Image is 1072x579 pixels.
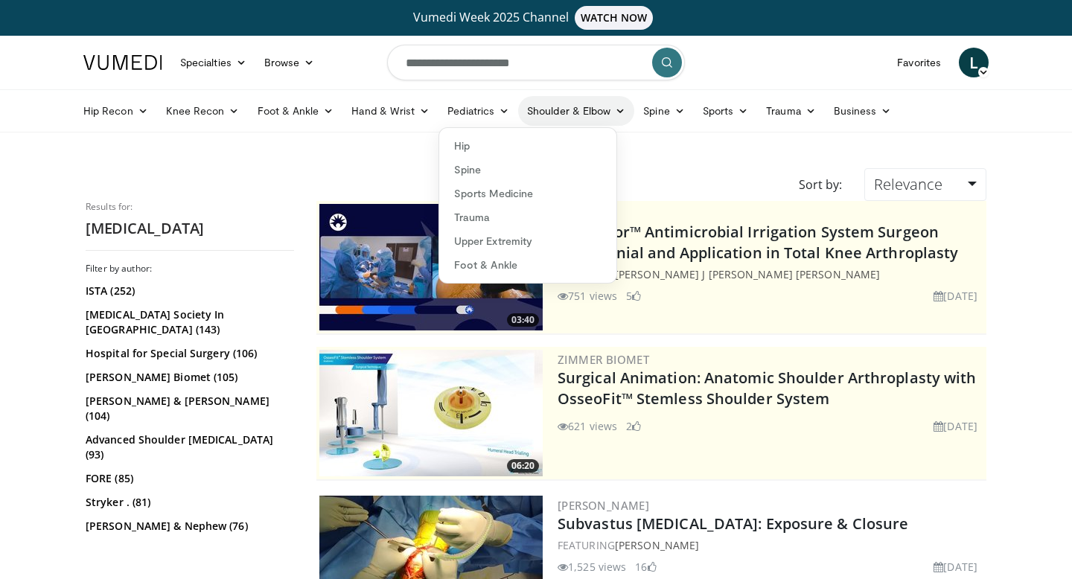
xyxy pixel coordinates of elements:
[694,96,758,126] a: Sports
[86,201,294,213] p: Results for:
[558,418,617,434] li: 621 views
[615,267,880,281] a: [PERSON_NAME] J [PERSON_NAME] [PERSON_NAME]
[558,222,958,263] a: Surgiphor™ Antimicrobial Irrigation System Surgeon Testimonial and Application in Total Knee Arth...
[558,514,908,534] a: Subvastus [MEDICAL_DATA]: Exposure & Closure
[788,168,853,201] div: Sort by:
[387,45,685,80] input: Search topics, interventions
[558,559,626,575] li: 1,525 views
[255,48,324,77] a: Browse
[438,96,518,126] a: Pediatrics
[439,205,616,229] a: Trauma
[86,370,290,385] a: [PERSON_NAME] Biomet (105)
[634,96,693,126] a: Spine
[86,219,294,238] h2: [MEDICAL_DATA]
[626,418,641,434] li: 2
[86,432,290,462] a: Advanced Shoulder [MEDICAL_DATA] (93)
[934,288,977,304] li: [DATE]
[86,471,290,486] a: FORE (85)
[86,284,290,298] a: ISTA (252)
[319,204,543,330] a: 03:40
[86,263,294,275] h3: Filter by author:
[934,559,977,575] li: [DATE]
[558,266,983,282] div: FEATURING
[439,253,616,277] a: Foot & Ankle
[86,346,290,361] a: Hospital for Special Surgery (106)
[86,307,290,337] a: [MEDICAL_DATA] Society In [GEOGRAPHIC_DATA] (143)
[157,96,249,126] a: Knee Recon
[249,96,343,126] a: Foot & Ankle
[86,6,986,30] a: Vumedi Week 2025 ChannelWATCH NOW
[934,418,977,434] li: [DATE]
[615,538,699,552] a: [PERSON_NAME]
[171,48,255,77] a: Specialties
[319,350,543,476] img: 84e7f812-2061-4fff-86f6-cdff29f66ef4.300x170_q85_crop-smart_upscale.jpg
[83,55,162,70] img: VuMedi Logo
[439,158,616,182] a: Spine
[635,559,656,575] li: 16
[757,96,825,126] a: Trauma
[558,368,977,409] a: Surgical Animation: Anatomic Shoulder Arthroplasty with OsseoFit™ Stemless Shoulder System
[507,459,539,473] span: 06:20
[959,48,989,77] a: L
[874,174,942,194] span: Relevance
[342,96,438,126] a: Hand & Wrist
[86,519,290,534] a: [PERSON_NAME] & Nephew (76)
[439,182,616,205] a: Sports Medicine
[626,288,641,304] li: 5
[825,96,901,126] a: Business
[439,229,616,253] a: Upper Extremity
[558,352,649,367] a: Zimmer Biomet
[558,537,983,553] div: FEATURING
[558,288,617,304] li: 751 views
[888,48,950,77] a: Favorites
[86,495,290,510] a: Stryker . (81)
[864,168,986,201] a: Relevance
[319,204,543,330] img: 70422da6-974a-44ac-bf9d-78c82a89d891.300x170_q85_crop-smart_upscale.jpg
[558,498,649,513] a: [PERSON_NAME]
[74,96,157,126] a: Hip Recon
[518,96,634,126] a: Shoulder & Elbow
[439,134,616,158] a: Hip
[507,313,539,327] span: 03:40
[575,6,654,30] span: WATCH NOW
[319,350,543,476] a: 06:20
[86,394,290,423] a: [PERSON_NAME] & [PERSON_NAME] (104)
